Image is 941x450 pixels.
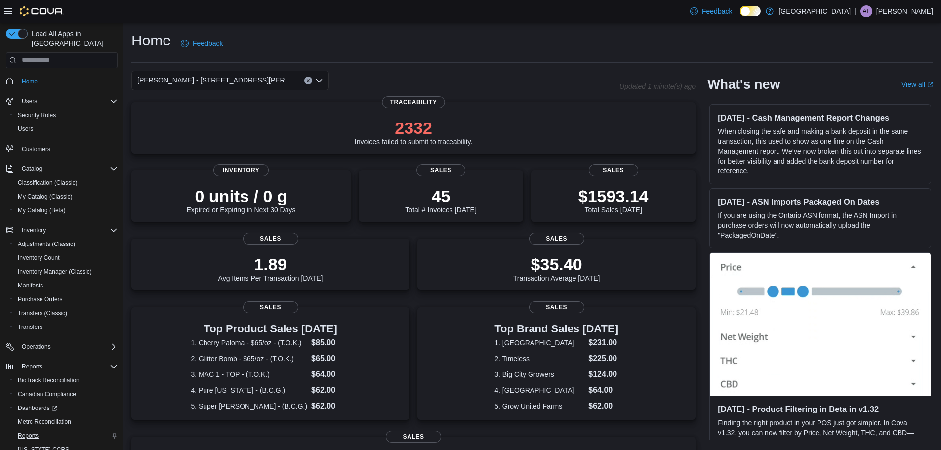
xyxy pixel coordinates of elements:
[10,204,122,217] button: My Catalog (Beta)
[10,176,122,190] button: Classification (Classic)
[14,109,60,121] a: Security Roles
[18,341,55,353] button: Operations
[14,307,71,319] a: Transfers (Classic)
[14,430,42,442] a: Reports
[14,109,118,121] span: Security Roles
[14,402,118,414] span: Dashboards
[14,321,118,333] span: Transfers
[494,338,584,348] dt: 1. [GEOGRAPHIC_DATA]
[14,177,82,189] a: Classification (Classic)
[18,193,73,201] span: My Catalog (Classic)
[18,323,42,331] span: Transfers
[10,251,122,265] button: Inventory Count
[588,353,618,365] dd: $225.00
[2,94,122,108] button: Users
[311,353,350,365] dd: $65.00
[22,363,42,370] span: Reports
[14,374,118,386] span: BioTrack Reconciliation
[355,118,473,138] p: 2332
[494,354,584,364] dt: 2. Timeless
[10,306,122,320] button: Transfers (Classic)
[18,224,50,236] button: Inventory
[18,224,118,236] span: Inventory
[18,163,118,175] span: Catalog
[14,293,67,305] a: Purchase Orders
[191,354,307,364] dt: 2. Glitter Bomb - $65/oz - (T.O.K.)
[494,369,584,379] dt: 3. Big City Growers
[22,78,38,85] span: Home
[22,343,51,351] span: Operations
[191,369,307,379] dt: 3. MAC 1 - TOP - (T.O.K.)
[10,429,122,443] button: Reports
[14,191,118,203] span: My Catalog (Classic)
[718,126,923,176] p: When closing the safe and making a bank deposit in the same transaction, this used to show as one...
[386,431,441,443] span: Sales
[588,400,618,412] dd: $62.00
[14,416,118,428] span: Metrc Reconciliation
[405,186,476,206] p: 45
[14,238,118,250] span: Adjustments (Classic)
[876,5,933,17] p: [PERSON_NAME]
[213,164,269,176] span: Inventory
[218,254,323,282] div: Avg Items Per Transaction [DATE]
[18,341,118,353] span: Operations
[494,401,584,411] dt: 5. Grow United Farms
[218,254,323,274] p: 1.89
[10,373,122,387] button: BioTrack Reconciliation
[494,323,618,335] h3: Top Brand Sales [DATE]
[10,320,122,334] button: Transfers
[18,361,118,372] span: Reports
[416,164,466,176] span: Sales
[2,360,122,373] button: Reports
[513,254,600,282] div: Transaction Average [DATE]
[588,337,618,349] dd: $231.00
[18,125,33,133] span: Users
[18,295,63,303] span: Purchase Orders
[10,122,122,136] button: Users
[18,432,39,440] span: Reports
[18,143,54,155] a: Customers
[10,237,122,251] button: Adjustments (Classic)
[10,387,122,401] button: Canadian Compliance
[14,205,118,216] span: My Catalog (Beta)
[14,280,118,291] span: Manifests
[311,384,350,396] dd: $62.00
[28,29,118,48] span: Load All Apps in [GEOGRAPHIC_DATA]
[355,118,473,146] div: Invoices failed to submit to traceability.
[740,6,761,16] input: Dark Mode
[2,223,122,237] button: Inventory
[14,293,118,305] span: Purchase Orders
[10,265,122,279] button: Inventory Manager (Classic)
[927,82,933,88] svg: External link
[863,5,870,17] span: AL
[14,177,118,189] span: Classification (Classic)
[10,108,122,122] button: Security Roles
[14,430,118,442] span: Reports
[304,77,312,84] button: Clear input
[702,6,732,16] span: Feedback
[18,163,46,175] button: Catalog
[14,252,118,264] span: Inventory Count
[18,75,118,87] span: Home
[619,82,696,90] p: Updated 1 minute(s) ago
[22,226,46,234] span: Inventory
[18,418,71,426] span: Metrc Reconciliation
[14,307,118,319] span: Transfers (Classic)
[311,337,350,349] dd: $85.00
[18,111,56,119] span: Security Roles
[243,233,298,245] span: Sales
[14,321,46,333] a: Transfers
[405,186,476,214] div: Total # Invoices [DATE]
[18,143,118,155] span: Customers
[10,190,122,204] button: My Catalog (Classic)
[14,416,75,428] a: Metrc Reconciliation
[14,266,96,278] a: Inventory Manager (Classic)
[14,191,77,203] a: My Catalog (Classic)
[18,361,46,372] button: Reports
[191,323,350,335] h3: Top Product Sales [DATE]
[718,197,923,206] h3: [DATE] - ASN Imports Packaged On Dates
[191,401,307,411] dt: 5. Super [PERSON_NAME] - (B.C.G.)
[2,142,122,156] button: Customers
[22,145,50,153] span: Customers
